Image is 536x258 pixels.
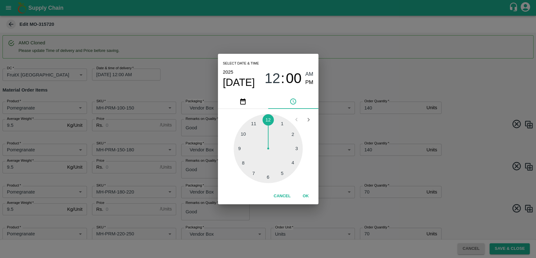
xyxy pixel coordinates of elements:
[271,191,293,202] button: Cancel
[286,70,301,87] span: 00
[305,70,313,79] button: AM
[218,94,268,109] button: pick date
[286,70,301,87] button: 00
[264,70,280,87] span: 12
[223,76,255,89] button: [DATE]
[281,70,284,87] span: :
[223,68,233,76] button: 2025
[302,114,314,126] button: Open next view
[296,191,316,202] button: OK
[268,94,318,109] button: pick time
[264,70,280,87] button: 12
[223,59,259,68] span: Select date & time
[305,78,313,87] button: PM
